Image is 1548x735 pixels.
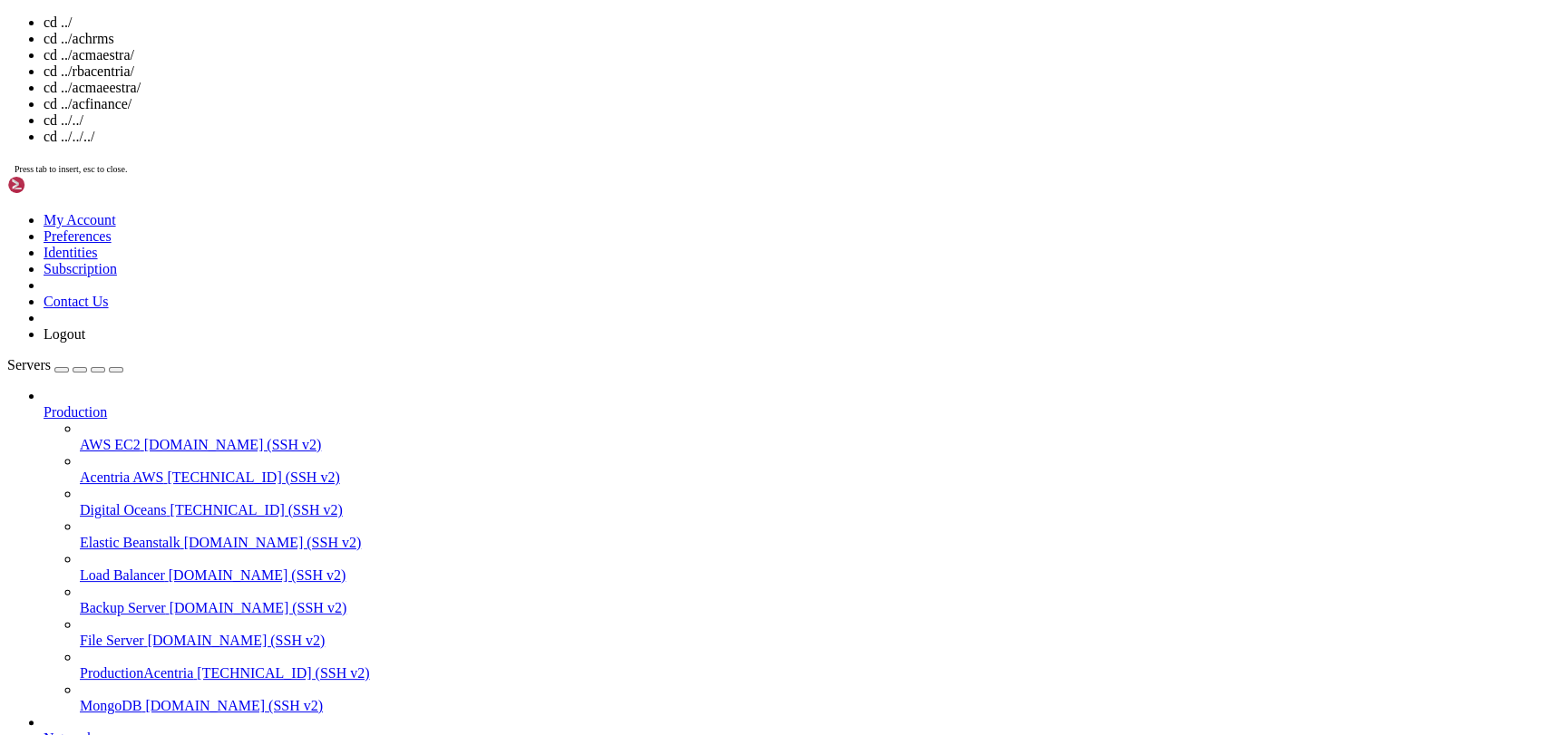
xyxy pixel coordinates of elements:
[7,331,1309,346] x-row: Waiting for verification...
[169,567,346,583] span: [DOMAIN_NAME] (SSH v2)
[51,7,58,22] span: ▕
[80,502,167,517] span: Digital Oceans
[80,665,193,681] span: ProductionAcentria
[170,600,347,615] span: [DOMAIN_NAME] (SSH v2)
[7,285,1309,300] x-row: Requesting a certificate for [DOMAIN_NAME]
[7,593,1309,608] x-row: [centos@ip-172-31-34-210 supplierPortal]$ cd ../
[7,469,1309,485] x-row: Domain: [DOMAIN_NAME]
[58,23,87,37] span: ]));
[51,69,167,83] span: +6 vendor frames
[36,161,312,176] span: database/seeders/DatabaseSeeder.php:16
[7,439,1309,454] x-row: - The following errors were reported by the server:
[170,502,343,517] span: [TECHNICAL_ID] (SSH v2)
[80,437,141,452] span: AWS EC2
[44,326,85,342] a: Logout
[51,131,167,145] span: +8 vendor frames
[15,164,127,174] span: Press tab to insert, esc to close.
[44,129,1541,145] li: cd ../../../
[7,362,1309,377] x-row: http-01 challenge for [DOMAIN_NAME]
[44,245,98,260] a: Identities
[80,469,1541,486] a: Acentria AWS [TECHNICAL_ID] (SSH v2)
[80,600,1541,616] a: Backup Server [DOMAIN_NAME] (SSH v2)
[36,7,51,22] span: 13
[44,96,1541,112] li: cd ../acfinance/
[29,100,276,114] span: database/seeders/UserSeeder.php:33
[7,357,123,372] a: Servers
[375,593,382,608] div: (48, 38)
[44,63,1541,80] li: cd ../rbacentria/
[7,254,1309,269] x-row: Plugins selected: Authenticator nginx, Installer nginx
[44,228,112,244] a: Preferences
[80,649,1541,682] li: ProductionAcentria [TECHNICAL_ID] (SSH v2)
[283,7,290,22] span: ,
[80,502,1541,518] a: Digital Oceans [TECHNICAL_ID] (SSH v2)
[145,698,323,713] span: [DOMAIN_NAME] (SSH v2)
[80,567,1541,584] a: Load Balancer [DOMAIN_NAME] (SSH v2)
[80,486,1541,518] li: Digital Oceans [TECHNICAL_ID] (SSH v2)
[44,404,1541,421] a: Production
[167,469,339,485] span: [TECHNICAL_ID] (SSH v2)
[58,38,65,53] span: }
[22,177,268,191] span: Illuminate\Database\Seeder::call()
[80,437,1541,453] a: AWS EC2 [DOMAIN_NAME] (SSH v2)
[36,23,51,37] span: 14
[22,115,232,130] span: App\Models\User::assignRole()
[44,388,1541,714] li: Production
[44,15,1541,31] li: cd ../
[44,261,117,276] a: Subscription
[22,100,29,114] span: 7
[7,176,112,194] img: Shellngn
[44,212,116,227] a: My Account
[7,423,123,438] span: IMPORTANT NOTES:
[7,516,1309,531] x-row: [DOMAIN_NAME] - check that a DNS record
[80,535,180,550] span: Elastic Beanstalk
[196,7,210,22] span: =>
[44,404,107,420] span: Production
[80,421,1541,453] li: AWS EC2 [DOMAIN_NAME] (SSH v2)
[7,269,1309,285] x-row: Starting new HTTPS connection (1): [DOMAIN_NAME]
[197,665,369,681] span: [TECHNICAL_ID] (SSH v2)
[7,357,51,372] span: Servers
[51,38,58,53] span: ▕
[44,47,1541,63] li: cd ../acmaestra/
[80,665,1541,682] a: ProductionAcentria [TECHNICAL_ID] (SSH v2)
[80,600,166,615] span: Backup Server
[7,208,1309,223] x-row: You have mail in /var/spool/mail/centos
[80,698,141,713] span: MongoDB
[80,453,1541,486] li: Acentria AWS [TECHNICAL_ID] (SSH v2)
[44,112,1541,129] li: cd ../../
[7,392,210,407] span: Some challenges have failed.
[22,161,36,176] span: 16
[80,567,165,583] span: Load Balancer
[80,698,1541,714] a: MongoDB [DOMAIN_NAME] (SSH v2)
[7,315,1309,331] x-row: http-01 challenge for [DOMAIN_NAME]
[7,577,1309,593] x-row: You have mail in /var/spool/mail/centos
[80,551,1541,584] li: Load Balancer [DOMAIN_NAME] (SSH v2)
[7,485,1309,500] x-row: Type: dns
[80,682,1541,714] li: MongoDB [DOMAIN_NAME] (SSH v2)
[80,469,163,485] span: Acentria AWS
[80,616,1541,649] li: File Server [DOMAIN_NAME] (SSH v2)
[145,7,196,22] span: 'guard'
[7,238,1309,254] x-row: Saving debug log to /var/log/letsencrypt/letsencrypt.log
[7,300,1309,315] x-row: Performing the following challenges:
[80,518,1541,551] li: Elastic Beanstalk [DOMAIN_NAME] (SSH v2)
[7,546,1309,562] x-row: [DOMAIN_NAME] - check that a DNS record
[7,223,1309,238] x-row: [centos@ip-172-31-34-210 supplierPortal]$ sudo certbot --nginx -d [DOMAIN_NAME]
[80,584,1541,616] li: Backup Server [DOMAIN_NAME] (SSH v2)
[80,633,1541,649] a: File Server [DOMAIN_NAME] (SSH v2)
[210,7,283,22] span: $guardName
[36,38,51,53] span: 15
[44,294,109,309] a: Contact Us
[51,23,58,37] span: ▕
[44,31,1541,47] li: cd ../achrms
[44,80,1541,96] li: cd ../acmaeestra/
[7,500,1309,516] x-row: Detail: DNS problem: NXDOMAIN looking up A for
[7,377,1309,392] x-row: Cleaning up challenges
[184,535,362,550] span: [DOMAIN_NAME] (SSH v2)
[7,346,305,361] span: Challenge failed for domain [DOMAIN_NAME]
[7,562,1309,577] x-row: exists for this domain
[148,633,326,648] span: [DOMAIN_NAME] (SSH v2)
[7,531,1309,546] x-row: exists for this domain; DNS problem: NXDOMAIN looking up AAAA for
[144,437,322,452] span: [DOMAIN_NAME] (SSH v2)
